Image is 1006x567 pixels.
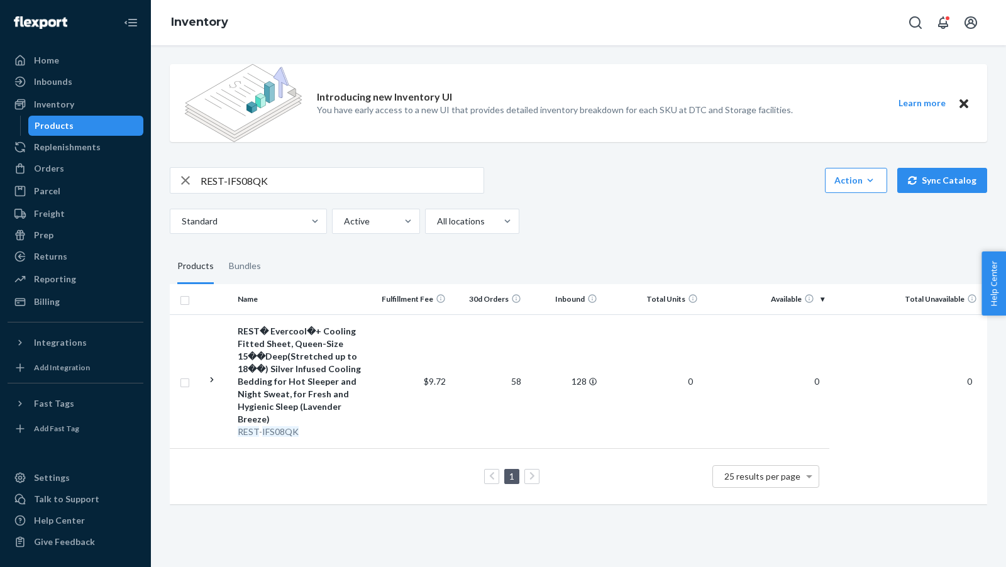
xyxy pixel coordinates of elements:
div: Integrations [34,336,87,349]
span: $9.72 [424,376,446,387]
div: Reporting [34,273,76,285]
td: 58 [451,314,526,448]
button: Open notifications [931,10,956,35]
a: Inventory [171,15,228,29]
ol: breadcrumbs [161,4,238,41]
div: REST� Evercool�+ Cooling Fitted Sheet, Queen-Size 15��Deep(Stretched up to 18��) Silver Infused C... [238,325,370,426]
span: 0 [683,376,698,387]
button: Fast Tags [8,394,143,414]
div: Bundles [229,249,261,284]
th: Total Unavailable [829,284,987,314]
a: Reporting [8,269,143,289]
a: Billing [8,292,143,312]
div: Replenishments [34,141,101,153]
button: Sync Catalog [897,168,987,193]
th: 30d Orders [451,284,526,314]
div: Billing [34,295,60,308]
div: Action [834,174,878,187]
div: - [238,426,370,438]
div: Help Center [34,514,85,527]
div: Inventory [34,98,74,111]
p: You have early access to a new UI that provides detailed inventory breakdown for each SKU at DTC ... [317,104,793,116]
a: Inbounds [8,72,143,92]
div: Inbounds [34,75,72,88]
td: 128 [526,314,602,448]
em: IFS08QK [262,426,299,437]
a: Orders [8,158,143,179]
div: Prep [34,229,53,241]
button: Close Navigation [118,10,143,35]
button: Close [956,96,972,111]
a: Replenishments [8,137,143,157]
button: Learn more [890,96,953,111]
a: Home [8,50,143,70]
button: Open account menu [958,10,983,35]
div: Fast Tags [34,397,74,410]
a: Prep [8,225,143,245]
div: Add Integration [34,362,90,373]
img: Flexport logo [14,16,67,29]
a: Freight [8,204,143,224]
p: Introducing new Inventory UI [317,90,452,104]
a: Settings [8,468,143,488]
div: Give Feedback [34,536,95,548]
div: Parcel [34,185,60,197]
a: Parcel [8,181,143,201]
input: Standard [180,215,182,228]
th: Inbound [526,284,602,314]
div: Products [177,249,214,284]
div: Returns [34,250,67,263]
th: Total Units [602,284,704,314]
a: Add Integration [8,358,143,378]
a: Page 1 is your current page [507,471,517,482]
span: 25 results per page [724,471,800,482]
span: 0 [962,376,977,387]
a: Talk to Support [8,489,143,509]
button: Help Center [981,251,1006,316]
th: Fulfillment Fee [375,284,450,314]
a: Help Center [8,510,143,531]
div: Add Fast Tag [34,423,79,434]
button: Open Search Box [903,10,928,35]
th: Available [703,284,829,314]
div: Orders [34,162,64,175]
div: Freight [34,207,65,220]
div: Settings [34,471,70,484]
div: Products [35,119,74,132]
div: Talk to Support [34,493,99,505]
span: 0 [809,376,824,387]
em: REST [238,426,259,437]
a: Add Fast Tag [8,419,143,439]
button: Integrations [8,333,143,353]
button: Action [825,168,887,193]
a: Inventory [8,94,143,114]
input: All locations [436,215,437,228]
div: Home [34,54,59,67]
input: Search inventory by name or sku [201,168,484,193]
input: Active [343,215,344,228]
a: Returns [8,246,143,267]
button: Give Feedback [8,532,143,552]
th: Name [233,284,375,314]
a: Products [28,116,144,136]
img: new-reports-banner-icon.82668bd98b6a51aee86340f2a7b77ae3.png [185,64,302,142]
